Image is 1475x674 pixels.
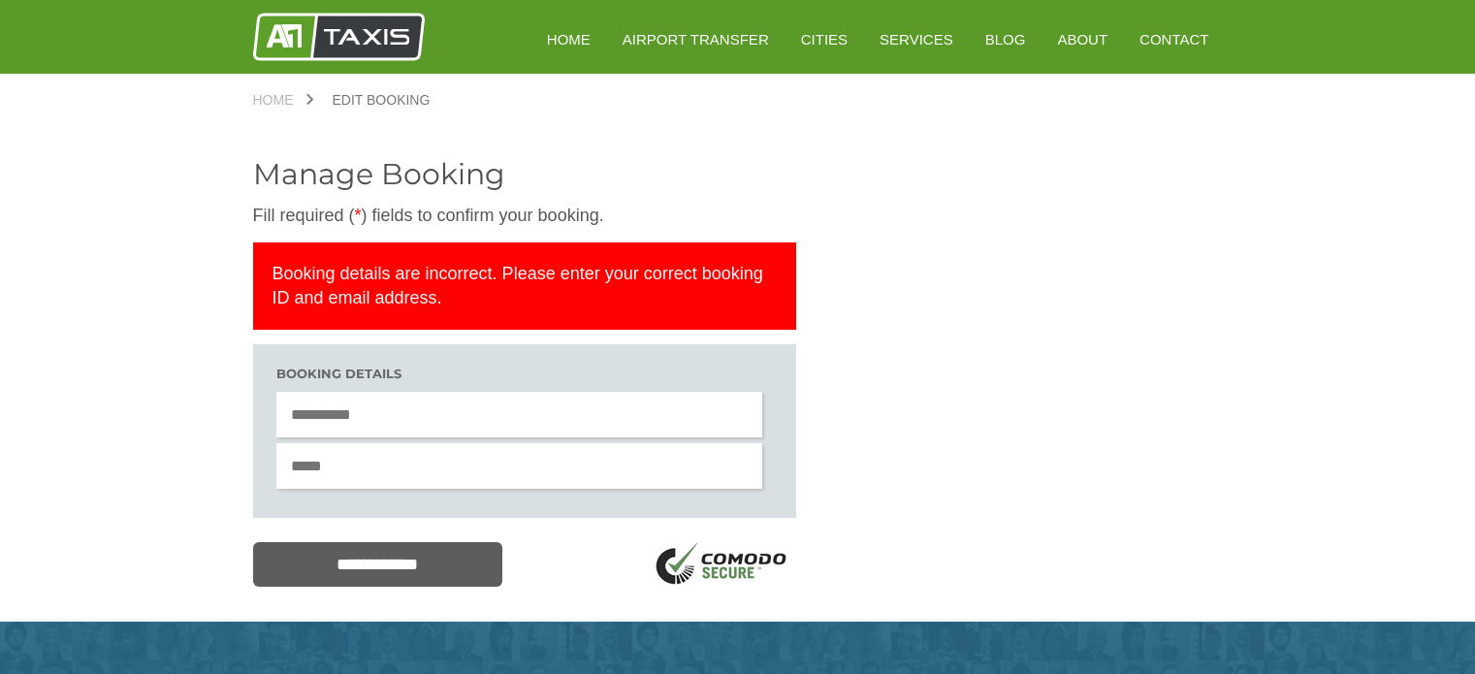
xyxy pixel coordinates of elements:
h2: Manage Booking [253,160,796,189]
img: A1 Taxis [253,13,425,61]
p: Booking details are incorrect. Please enter your correct booking ID and email address. [253,242,796,330]
a: Blog [972,16,1040,63]
a: HOME [533,16,604,63]
a: Contact [1126,16,1222,63]
a: Cities [787,16,861,63]
h3: Booking details [276,368,773,380]
a: About [1043,16,1121,63]
p: Fill required ( ) fields to confirm your booking. [253,204,796,228]
img: SSL Logo [649,542,796,590]
a: Home [253,93,313,107]
a: Services [866,16,967,63]
a: Edit Booking [313,93,450,107]
a: Airport Transfer [609,16,783,63]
